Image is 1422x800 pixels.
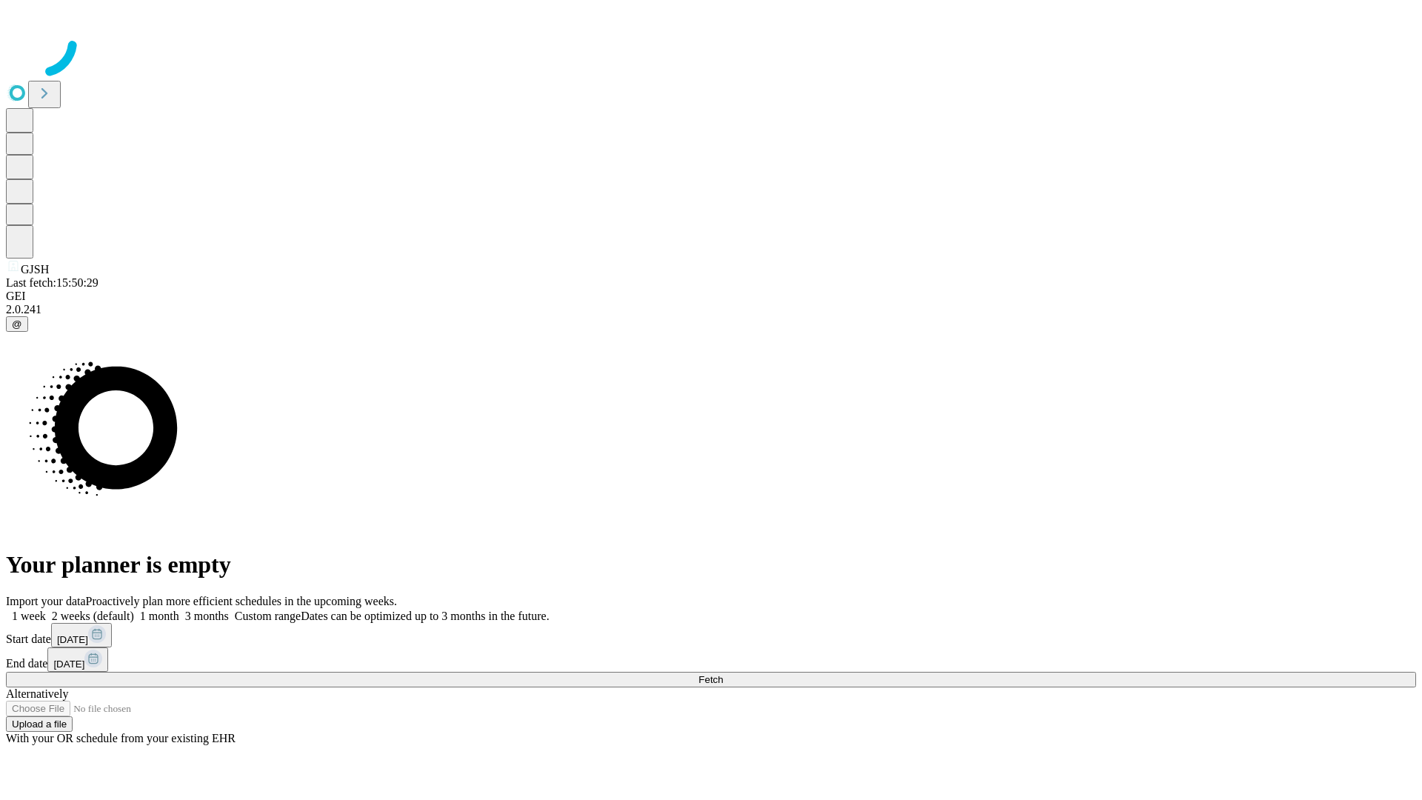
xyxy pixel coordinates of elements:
[235,610,301,622] span: Custom range
[6,551,1416,579] h1: Your planner is empty
[6,687,68,700] span: Alternatively
[52,610,134,622] span: 2 weeks (default)
[47,647,108,672] button: [DATE]
[6,276,99,289] span: Last fetch: 15:50:29
[698,674,723,685] span: Fetch
[57,634,88,645] span: [DATE]
[6,732,236,744] span: With your OR schedule from your existing EHR
[12,610,46,622] span: 1 week
[53,659,84,670] span: [DATE]
[6,672,1416,687] button: Fetch
[21,263,49,276] span: GJSH
[185,610,229,622] span: 3 months
[6,595,86,607] span: Import your data
[6,316,28,332] button: @
[6,303,1416,316] div: 2.0.241
[6,647,1416,672] div: End date
[86,595,397,607] span: Proactively plan more efficient schedules in the upcoming weeks.
[51,623,112,647] button: [DATE]
[6,290,1416,303] div: GEI
[6,716,73,732] button: Upload a file
[140,610,179,622] span: 1 month
[12,319,22,330] span: @
[301,610,549,622] span: Dates can be optimized up to 3 months in the future.
[6,623,1416,647] div: Start date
